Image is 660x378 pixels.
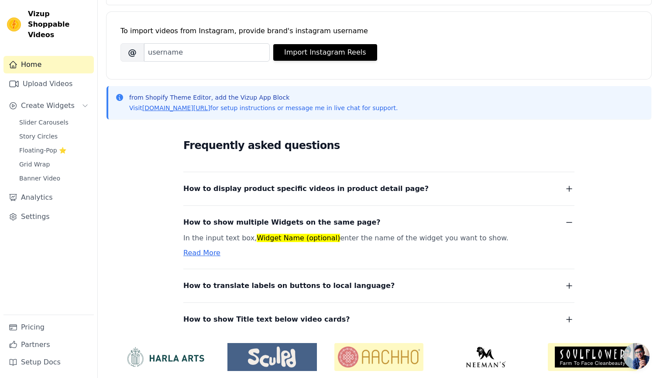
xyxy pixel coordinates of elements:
a: Home [3,56,94,73]
input: username [144,43,270,62]
a: Partners [3,336,94,354]
img: Neeman's [441,347,530,368]
a: Read More [183,249,220,257]
span: Create Widgets [21,101,75,111]
a: Settings [3,208,94,225]
span: @ [120,43,144,62]
div: To import videos from Instagram, provide brand's instagram username [120,26,637,36]
a: Open chat [623,343,650,369]
a: Setup Docs [3,354,94,371]
span: Story Circles [19,132,58,141]
button: How to translate labels on buttons to local language? [183,280,574,292]
span: Vizup Shoppable Videos [28,9,90,40]
h2: Frequently asked questions [183,137,574,154]
button: Import Instagram Reels [273,44,377,61]
img: Vizup [7,17,21,31]
button: How to show Title text below video cards? [183,313,574,326]
img: Aachho [334,343,424,371]
a: Grid Wrap [14,158,94,170]
img: HarlaArts [120,347,210,368]
mark: Widget Name (optional) [257,234,340,242]
span: How to display product specific videos in product detail page? [183,183,429,195]
span: Floating-Pop ⭐ [19,146,66,155]
a: Upload Videos [3,75,94,93]
a: Story Circles [14,130,94,142]
p: from Shopify Theme Editor, add the Vizup App Block [129,93,398,102]
a: Banner Video [14,172,94,184]
span: Slider Carousels [19,118,69,127]
span: Grid Wrap [19,160,50,169]
button: How to display product specific videos in product detail page? [183,183,574,195]
p: In the input text box, enter the name of the widget you want to show. [183,232,553,244]
a: Pricing [3,319,94,336]
span: How to show Title text below video cards? [183,313,350,326]
span: How to show multiple Widgets on the same page? [183,216,381,229]
a: Analytics [3,189,94,206]
a: [DOMAIN_NAME][URL] [142,104,210,111]
button: Create Widgets [3,97,94,114]
p: Visit for setup instructions or message me in live chat for support. [129,104,398,112]
a: Floating-Pop ⭐ [14,144,94,156]
a: Slider Carousels [14,116,94,128]
img: Sculpd US [227,347,317,368]
span: Banner Video [19,174,60,183]
button: How to show multiple Widgets on the same page? [183,216,574,229]
span: How to translate labels on buttons to local language? [183,280,395,292]
img: Soulflower [548,343,637,371]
